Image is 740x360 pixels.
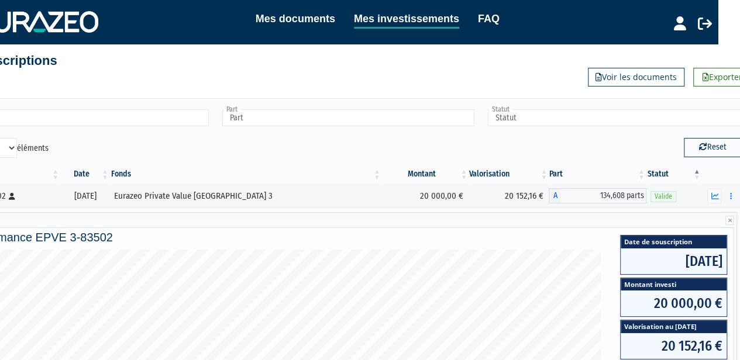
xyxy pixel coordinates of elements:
[64,190,106,202] div: [DATE]
[469,184,549,207] td: 20 152,16 €
[621,333,727,359] span: 20 152,16 €
[60,164,110,184] th: Date: activer pour trier la colonne par ordre croissant
[256,11,335,27] a: Mes documents
[549,188,560,203] span: A
[9,193,15,200] i: [Français] Personne physique
[382,164,469,184] th: Montant: activer pour trier la colonne par ordre croissant
[588,68,684,86] a: Voir les documents
[621,248,727,274] span: [DATE]
[110,164,382,184] th: Fonds: activer pour trier la colonne par ordre croissant
[549,188,646,203] div: A - Eurazeo Private Value Europe 3
[354,11,459,29] a: Mes investissements
[650,191,676,202] span: Valide
[114,190,378,202] div: Eurazeo Private Value [GEOGRAPHIC_DATA] 3
[478,11,500,27] a: FAQ
[646,164,702,184] th: Statut : activer pour trier la colonne par ordre d&eacute;croissant
[621,236,727,248] span: Date de souscription
[469,164,549,184] th: Valorisation: activer pour trier la colonne par ordre croissant
[549,164,646,184] th: Part: activer pour trier la colonne par ordre croissant
[621,320,727,333] span: Valorisation au [DATE]
[621,278,727,290] span: Montant investi
[560,188,646,203] span: 134,608 parts
[621,290,727,316] span: 20 000,00 €
[382,184,469,207] td: 20 000,00 €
